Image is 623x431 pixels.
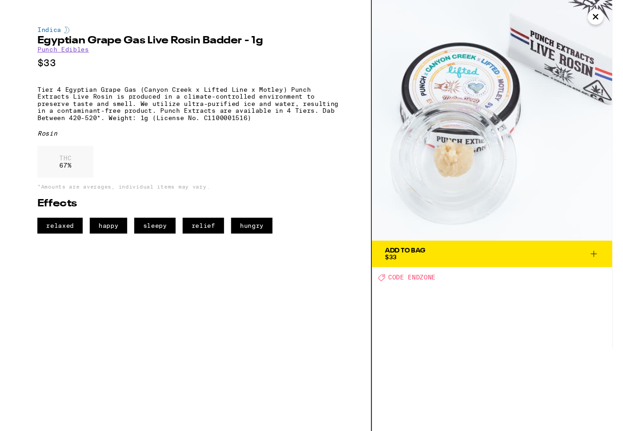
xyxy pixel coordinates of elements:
span: happy [82,226,120,242]
div: Indica [27,27,346,35]
p: Tier 4 Egyptian Grape Gas (Canyon Creek x Lifted Line x Motley) Punch Extracts Live Rosin is prod... [27,89,346,126]
img: indicaColor.svg [55,27,61,35]
span: relaxed [27,226,74,242]
p: THC [50,160,62,168]
a: Punch Edibles [27,47,81,55]
span: sleepy [128,226,171,242]
p: $33 [27,59,346,71]
button: Add To Bag$33 [374,249,623,277]
button: Close [597,9,614,26]
div: 67 % [27,151,85,184]
span: $33 [388,263,400,270]
span: hungry [228,226,271,242]
p: *Amounts are averages, individual items may vary. [27,190,346,196]
span: Hi. Need any help? [5,6,66,14]
h2: Egyptian Grape Gas Live Rosin Badder - 1g [27,37,346,47]
span: relief [178,226,221,242]
div: Rosin [27,135,346,142]
span: CODE ENDZONE [391,284,440,291]
div: Add To Bag [388,257,430,263]
h2: Effects [27,205,346,216]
